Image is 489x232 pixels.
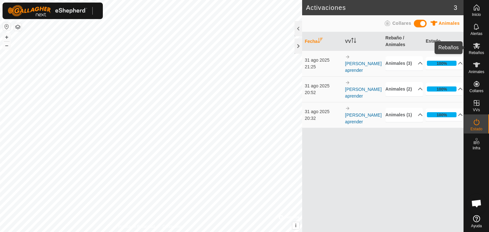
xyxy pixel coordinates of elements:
[292,222,299,229] button: i
[467,194,486,213] a: Chat abierto
[426,57,463,70] p-accordion-header: 100%
[343,32,383,51] th: VV
[427,86,457,92] div: 100%
[454,3,457,12] span: 3
[439,21,460,26] span: Animales
[345,106,350,111] img: arrow
[305,115,342,122] div: 20:32
[118,224,155,229] a: Política de Privacidad
[472,146,480,150] span: Infra
[426,83,463,95] p-accordion-header: 100%
[436,60,447,66] div: 100%
[345,61,382,73] a: [PERSON_NAME] aprender
[386,56,423,71] p-accordion-header: Animales (3)
[163,224,184,229] a: Contáctenos
[472,13,481,17] span: Inicio
[345,113,382,124] a: [PERSON_NAME] aprender
[8,5,87,17] img: Logo Gallagher
[3,33,11,41] button: +
[469,51,484,55] span: Rebaños
[305,64,342,70] div: 21:25
[436,112,447,118] div: 100%
[14,23,22,31] button: Capas del Mapa
[471,224,482,228] span: Ayuda
[464,213,489,230] a: Ayuda
[426,108,463,121] p-accordion-header: 100%
[345,87,382,99] a: [PERSON_NAME] aprender
[305,57,342,64] div: 31 ago 2025
[436,86,447,92] div: 100%
[302,32,343,51] th: Fecha
[469,89,483,93] span: Collares
[305,83,342,89] div: 31 ago 2025
[345,54,350,59] img: arrow
[351,39,356,44] p-sorticon: Activar para ordenar
[306,4,454,11] h2: Activaciones
[469,70,484,74] span: Animales
[3,23,11,31] button: Restablecer Mapa
[427,112,457,117] div: 100%
[3,42,11,49] button: –
[318,39,323,44] p-sorticon: Activar para ordenar
[305,108,342,115] div: 31 ago 2025
[386,108,423,122] p-accordion-header: Animales (1)
[427,61,457,66] div: 100%
[471,127,482,131] span: Estado
[471,32,482,36] span: Alertas
[305,89,342,96] div: 20:52
[392,21,411,26] span: Collares
[386,82,423,96] p-accordion-header: Animales (2)
[423,32,464,51] th: Estado
[295,223,296,228] span: i
[473,108,480,112] span: VVs
[345,80,350,85] img: arrow
[383,32,423,51] th: Rebaño / Animales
